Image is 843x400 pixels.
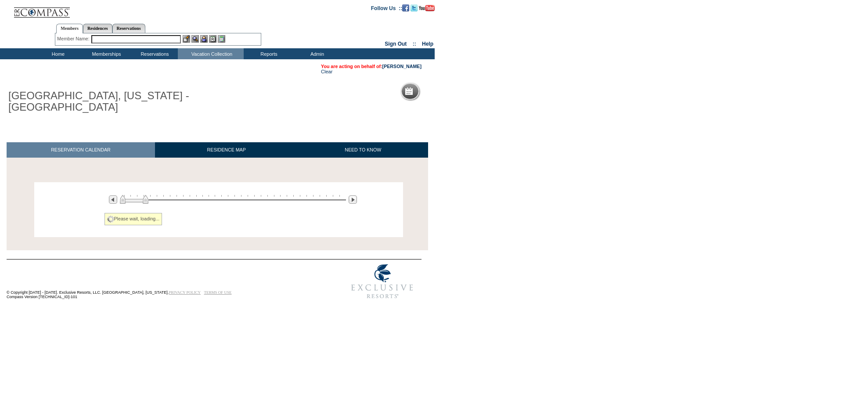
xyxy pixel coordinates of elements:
[419,5,435,10] a: Subscribe to our YouTube Channel
[33,48,81,59] td: Home
[382,64,421,69] a: [PERSON_NAME]
[371,4,402,11] td: Follow Us ::
[104,213,162,225] div: Please wait, loading...
[321,69,332,74] a: Clear
[81,48,130,59] td: Memberships
[419,5,435,11] img: Subscribe to our YouTube Channel
[56,24,83,33] a: Members
[83,24,112,33] a: Residences
[7,142,155,158] a: RESERVATION CALENDAR
[349,195,357,204] img: Next
[422,41,433,47] a: Help
[183,35,190,43] img: b_edit.gif
[321,64,421,69] span: You are acting on behalf of:
[107,216,114,223] img: spinner2.gif
[292,48,340,59] td: Admin
[416,89,483,94] h5: Reservation Calendar
[155,142,298,158] a: RESIDENCE MAP
[169,290,201,295] a: PRIVACY POLICY
[191,35,199,43] img: View
[200,35,208,43] img: Impersonate
[109,195,117,204] img: Previous
[130,48,178,59] td: Reservations
[343,259,421,303] img: Exclusive Resorts
[204,290,232,295] a: TERMS OF USE
[7,260,314,304] td: © Copyright [DATE] - [DATE]. Exclusive Resorts, LLC. [GEOGRAPHIC_DATA], [US_STATE]. Compass Versi...
[112,24,145,33] a: Reservations
[209,35,216,43] img: Reservations
[385,41,407,47] a: Sign Out
[298,142,428,158] a: NEED TO KNOW
[402,5,409,10] a: Become our fan on Facebook
[218,35,225,43] img: b_calculator.gif
[411,5,418,10] a: Follow us on Twitter
[7,88,203,115] h1: [GEOGRAPHIC_DATA], [US_STATE] - [GEOGRAPHIC_DATA]
[413,41,416,47] span: ::
[57,35,91,43] div: Member Name:
[178,48,244,59] td: Vacation Collection
[244,48,292,59] td: Reports
[402,4,409,11] img: Become our fan on Facebook
[411,4,418,11] img: Follow us on Twitter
